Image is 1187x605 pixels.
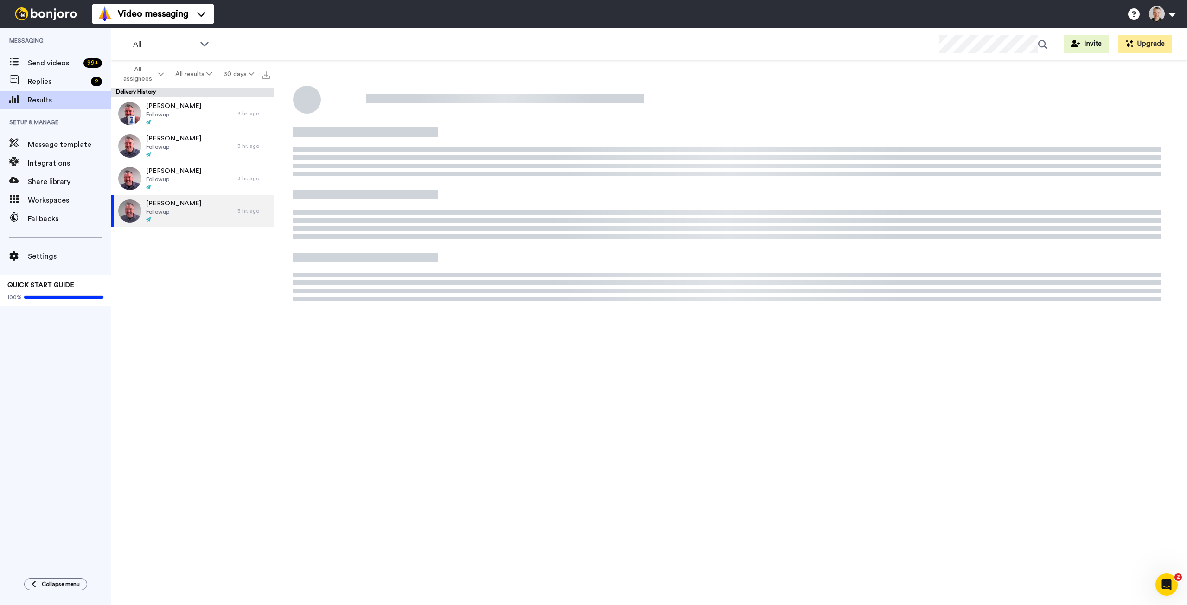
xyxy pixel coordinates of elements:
[42,580,80,588] span: Collapse menu
[237,110,270,117] div: 3 hr. ago
[28,139,111,150] span: Message template
[113,61,170,87] button: All assignees
[146,143,201,151] span: Followup
[7,293,22,301] span: 100%
[28,176,111,187] span: Share library
[119,65,156,83] span: All assignees
[111,130,274,162] a: [PERSON_NAME]Followup3 hr. ago
[118,134,141,158] img: f920207c-817b-4577-8797-f6f74b73fbd7-thumb.jpg
[118,167,141,190] img: 73c61c3a-7cc2-4f4b-929e-9f098adebb99-thumb.jpg
[146,102,201,111] span: [PERSON_NAME]
[146,176,201,183] span: Followup
[237,175,270,182] div: 3 hr. ago
[1155,573,1178,596] iframe: Intercom live chat
[97,6,112,21] img: vm-color.svg
[260,67,273,81] button: Export all results that match these filters now.
[146,134,201,143] span: [PERSON_NAME]
[237,207,270,215] div: 3 hr. ago
[262,71,270,79] img: export.svg
[28,251,111,262] span: Settings
[28,213,111,224] span: Fallbacks
[118,199,141,223] img: 58d388e5-a7d4-4ae2-9a4f-80f4eeb63a24-thumb.jpg
[111,162,274,195] a: [PERSON_NAME]Followup3 hr. ago
[11,7,81,20] img: bj-logo-header-white.svg
[83,58,102,68] div: 99 +
[1064,35,1109,53] button: Invite
[146,199,201,208] span: [PERSON_NAME]
[28,57,80,69] span: Send videos
[91,77,102,86] div: 2
[7,282,74,288] span: QUICK START GUIDE
[28,158,111,169] span: Integrations
[28,195,111,206] span: Workspaces
[146,166,201,176] span: [PERSON_NAME]
[111,195,274,227] a: [PERSON_NAME]Followup3 hr. ago
[118,102,141,125] img: 6344eb66-d0d7-4a8a-8154-0916758f4a12-thumb.jpg
[24,578,87,590] button: Collapse menu
[133,39,195,50] span: All
[1174,573,1182,581] span: 2
[111,88,274,97] div: Delivery History
[237,142,270,150] div: 3 hr. ago
[1118,35,1172,53] button: Upgrade
[28,76,87,87] span: Replies
[118,7,188,20] span: Video messaging
[111,97,274,130] a: [PERSON_NAME]Followup3 hr. ago
[217,66,260,83] button: 30 days
[146,208,201,216] span: Followup
[146,111,201,118] span: Followup
[28,95,111,106] span: Results
[170,66,218,83] button: All results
